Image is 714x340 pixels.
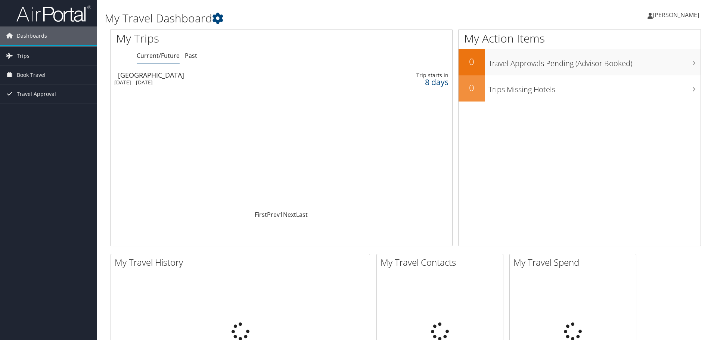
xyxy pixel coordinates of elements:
h2: 0 [459,55,485,68]
span: Travel Approval [17,85,56,103]
a: 0Travel Approvals Pending (Advisor Booked) [459,49,701,75]
a: Last [296,210,308,219]
a: [PERSON_NAME] [648,4,707,26]
a: Past [185,52,197,60]
a: First [255,210,267,219]
a: Current/Future [137,52,180,60]
h2: My Travel Contacts [381,256,503,269]
h2: My Travel History [115,256,370,269]
a: 0Trips Missing Hotels [459,75,701,102]
h2: 0 [459,81,485,94]
h3: Travel Approvals Pending (Advisor Booked) [488,54,701,69]
span: Book Travel [17,66,46,84]
div: [DATE] - [DATE] [114,79,324,86]
h3: Trips Missing Hotels [488,81,701,95]
a: 1 [280,210,283,219]
img: airportal-logo.png [16,5,91,22]
span: Trips [17,47,30,65]
a: Next [283,210,296,219]
span: [PERSON_NAME] [653,11,699,19]
h1: My Trips [116,31,304,46]
h1: My Action Items [459,31,701,46]
a: Prev [267,210,280,219]
div: 8 days [371,79,448,85]
h2: My Travel Spend [513,256,636,269]
h1: My Travel Dashboard [105,10,506,26]
span: Dashboards [17,26,47,45]
div: [GEOGRAPHIC_DATA] [118,72,327,78]
div: Trip starts in [371,72,448,79]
